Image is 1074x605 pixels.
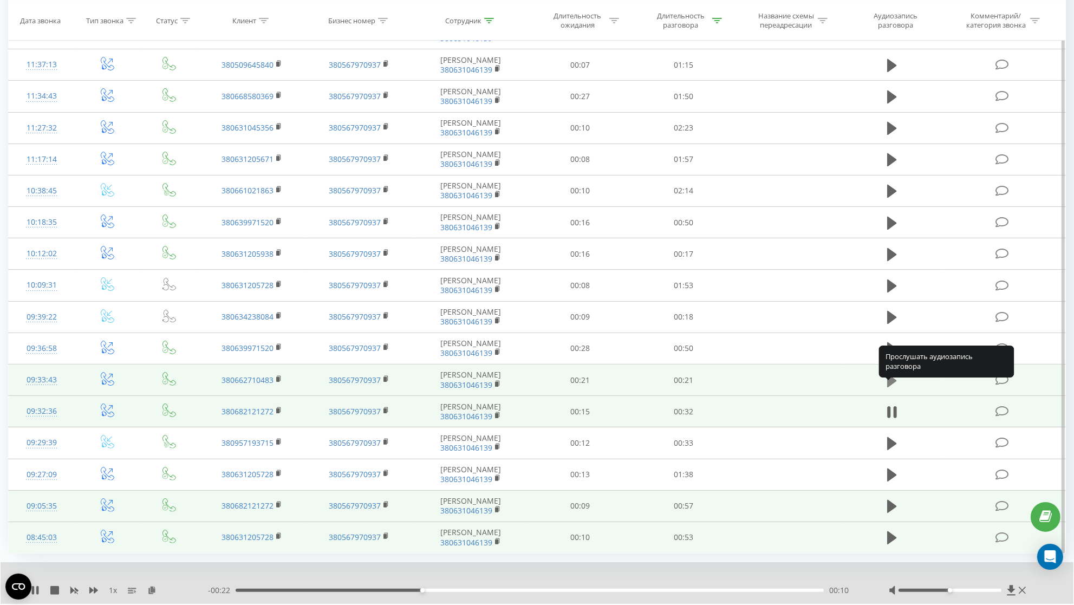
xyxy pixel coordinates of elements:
td: 00:33 [632,427,735,459]
td: 01:53 [632,270,735,301]
div: 10:12:02 [19,243,63,264]
td: 00:27 [529,81,632,112]
a: 380668580369 [222,91,274,101]
td: 01:57 [632,144,735,175]
div: Длительность ожидания [549,11,607,30]
a: 380661021863 [222,185,274,196]
div: Комментарий/категория звонка [964,11,1027,30]
a: 380631046139 [440,505,492,516]
div: 09:27:09 [19,464,63,485]
td: 00:18 [632,301,735,333]
a: 380567970937 [329,280,381,290]
div: 10:38:45 [19,180,63,201]
div: 10:18:35 [19,212,63,233]
a: 380567970937 [329,122,381,133]
a: 380567970937 [329,469,381,479]
a: 380631046139 [440,253,492,264]
td: 00:50 [632,207,735,238]
td: 00:10 [529,522,632,553]
td: [PERSON_NAME] [413,270,529,301]
a: 380567970937 [329,406,381,417]
td: 01:50 [632,81,735,112]
a: 380631046139 [440,443,492,453]
td: [PERSON_NAME] [413,238,529,270]
a: 380957193715 [222,438,274,448]
a: 380567970937 [329,154,381,164]
div: Статус [156,16,178,25]
td: 00:15 [529,396,632,427]
td: 00:08 [529,144,632,175]
td: [PERSON_NAME] [413,49,529,81]
a: 380567970937 [329,217,381,227]
td: [PERSON_NAME] [413,490,529,522]
a: 380639971520 [222,217,274,227]
a: 380631046139 [440,96,492,106]
td: [PERSON_NAME] [413,207,529,238]
div: Название схемы переадресации [757,11,815,30]
td: [PERSON_NAME] [413,522,529,553]
td: 00:57 [632,490,735,522]
div: Open Intercom Messenger [1037,544,1063,570]
td: 00:16 [529,238,632,270]
a: 380631046139 [440,190,492,200]
td: [PERSON_NAME] [413,427,529,459]
div: Прослушать аудиозапись разговора [879,346,1014,378]
td: 00:16 [529,207,632,238]
span: 1 x [109,585,117,596]
span: - 00:22 [208,585,236,596]
td: 00:50 [632,333,735,364]
td: [PERSON_NAME] [413,396,529,427]
a: 380509645840 [222,60,274,70]
td: [PERSON_NAME] [413,112,529,144]
td: 00:07 [529,49,632,81]
div: Тип звонка [86,16,123,25]
td: 00:10 [529,112,632,144]
a: 380631205728 [222,532,274,542]
td: [PERSON_NAME] [413,365,529,396]
a: 380682121272 [222,406,274,417]
button: Open CMP widget [5,574,31,600]
td: [PERSON_NAME] [413,81,529,112]
a: 380631205728 [222,280,274,290]
td: 00:21 [529,365,632,396]
td: 00:13 [529,459,632,490]
td: 00:10 [529,175,632,206]
a: 380631046139 [440,380,492,390]
div: 09:39:22 [19,307,63,328]
div: Дата звонка [20,16,61,25]
a: 380631046139 [440,537,492,548]
a: 380631046139 [440,33,492,43]
td: 01:15 [632,49,735,81]
div: 11:27:32 [19,118,63,139]
div: Accessibility label [420,588,425,593]
div: 09:32:36 [19,401,63,422]
a: 380567970937 [329,249,381,259]
td: [PERSON_NAME] [413,459,529,490]
td: 00:12 [529,427,632,459]
a: 380631205938 [222,249,274,259]
td: [PERSON_NAME] [413,333,529,364]
a: 380567970937 [329,532,381,542]
a: 380567970937 [329,343,381,353]
td: 00:53 [632,522,735,553]
a: 380567970937 [329,185,381,196]
td: 00:21 [632,365,735,396]
div: Клиент [232,16,256,25]
td: 00:17 [632,238,735,270]
td: 00:08 [529,270,632,301]
td: 00:32 [632,396,735,427]
a: 380631205728 [222,469,274,479]
div: 09:36:58 [19,338,63,359]
div: Accessibility label [948,588,952,593]
a: 380631046139 [440,64,492,75]
td: [PERSON_NAME] [413,301,529,333]
a: 380631205671 [222,154,274,164]
div: 09:33:43 [19,369,63,391]
a: 380639971520 [222,343,274,353]
td: 00:28 [529,333,632,364]
div: Аудиозапись разговора [861,11,931,30]
div: 11:17:14 [19,149,63,170]
a: 380567970937 [329,438,381,448]
a: 380631045356 [222,122,274,133]
td: 01:38 [632,459,735,490]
